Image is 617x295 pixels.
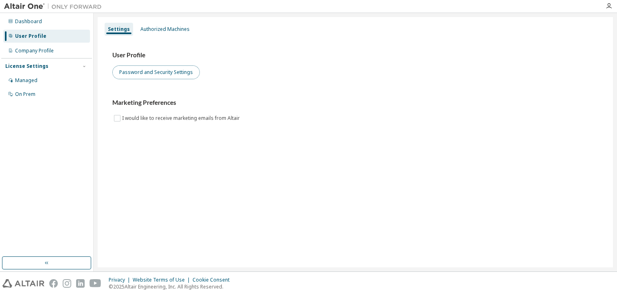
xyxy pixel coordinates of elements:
h3: User Profile [112,51,598,59]
div: Company Profile [15,48,54,54]
img: youtube.svg [90,279,101,288]
img: instagram.svg [63,279,71,288]
div: User Profile [15,33,46,39]
div: Managed [15,77,37,84]
div: Settings [108,26,130,33]
img: facebook.svg [49,279,58,288]
img: Altair One [4,2,106,11]
label: I would like to receive marketing emails from Altair [122,113,241,123]
p: © 2025 Altair Engineering, Inc. All Rights Reserved. [109,283,234,290]
button: Password and Security Settings [112,65,200,79]
div: Authorized Machines [140,26,190,33]
h3: Marketing Preferences [112,99,598,107]
div: Website Terms of Use [133,277,193,283]
div: Privacy [109,277,133,283]
div: On Prem [15,91,35,98]
div: Dashboard [15,18,42,25]
div: Cookie Consent [193,277,234,283]
img: linkedin.svg [76,279,85,288]
img: altair_logo.svg [2,279,44,288]
div: License Settings [5,63,48,69]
